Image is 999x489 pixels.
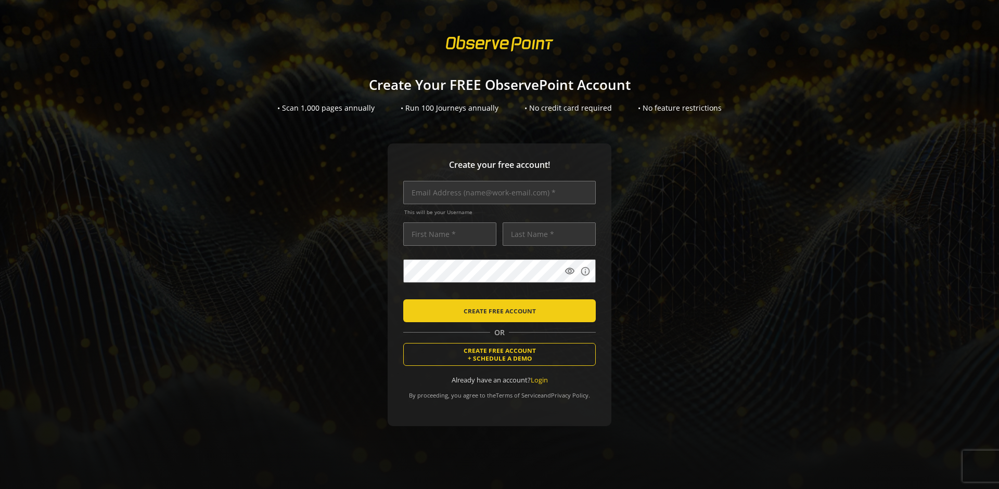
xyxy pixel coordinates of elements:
div: • No feature restrictions [638,103,722,113]
div: • Scan 1,000 pages annually [277,103,375,113]
span: CREATE FREE ACCOUNT [464,301,536,320]
div: Already have an account? [403,375,596,385]
input: First Name * [403,222,496,246]
div: • No credit card required [524,103,612,113]
input: Email Address (name@work-email.com) * [403,181,596,204]
span: This will be your Username [404,208,596,216]
input: Last Name * [503,222,596,246]
div: • Run 100 Journeys annually [401,103,498,113]
span: Create your free account! [403,159,596,171]
a: Terms of Service [496,391,541,399]
mat-icon: visibility [565,266,575,276]
span: CREATE FREE ACCOUNT + SCHEDULE A DEMO [464,347,536,362]
div: By proceeding, you agree to the and . [403,385,596,399]
button: CREATE FREE ACCOUNT+ SCHEDULE A DEMO [403,343,596,366]
mat-icon: info [580,266,591,276]
span: OR [490,327,509,338]
a: Login [531,375,548,385]
button: CREATE FREE ACCOUNT [403,299,596,322]
a: Privacy Policy [551,391,588,399]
